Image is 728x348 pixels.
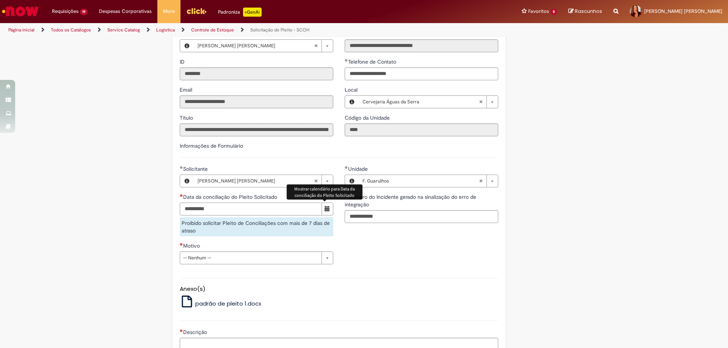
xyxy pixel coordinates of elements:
a: Página inicial [8,27,35,33]
span: Obrigatório Preenchido [345,166,348,169]
input: Número do Incidente gerado na sinalização do erro de integração [345,210,498,223]
abbr: Limpar campo Unidade [475,175,486,187]
input: Título [180,123,333,136]
input: Código da Unidade [345,123,498,136]
span: Cervejaria Águas da Serra [362,96,479,108]
a: Todos os Catálogos [51,27,91,33]
span: Local [345,86,359,93]
span: Necessários [180,194,183,197]
a: padrão de pleito 1.docx [180,300,262,307]
abbr: Limpar campo Solicitante [310,175,322,187]
input: Email [180,95,333,108]
a: [PERSON_NAME] [PERSON_NAME]Limpar campo Solicitante [194,175,333,187]
span: Favoritos [528,8,549,15]
span: Obrigatório Preenchido [180,166,183,169]
span: 5 [551,9,557,15]
span: F. Guarulhos [362,175,479,187]
p: +GenAi [243,8,262,17]
span: Necessários - Favorecido [183,30,211,37]
span: Somente leitura - Código da Unidade [345,114,391,121]
div: Mostrar calendário para Data da conciliação do Pleito Solicitado [287,184,362,200]
span: Telefone de Contato [348,58,398,65]
a: F. GuarulhosLimpar campo Unidade [359,175,498,187]
span: [PERSON_NAME] [PERSON_NAME] [198,175,314,187]
button: Local, Visualizar este registro Cervejaria Águas da Serra [345,96,359,108]
span: Necessários [180,243,183,246]
a: Service Catalog [107,27,140,33]
a: [PERSON_NAME] [PERSON_NAME]Limpar campo Favorecido [194,40,333,52]
abbr: Limpar campo Local [475,96,486,108]
button: Favorecido, Visualizar este registro Cibele de Oliveira Candido Nieli [180,40,194,52]
span: Requisições [52,8,78,15]
ul: Trilhas de página [6,23,480,37]
label: Somente leitura - ID [180,58,186,66]
span: 19 [80,9,88,15]
a: Cervejaria Águas da SerraLimpar campo Local [359,96,498,108]
span: Rascunhos [575,8,602,15]
a: Solicitação de Pleito - SCOH [250,27,309,33]
span: [PERSON_NAME] [PERSON_NAME] [644,8,722,14]
span: -- Nenhum -- [183,252,318,264]
span: padrão de pleito 1.docx [195,300,261,307]
input: ID [180,67,333,80]
span: Necessários [180,329,183,332]
img: click_logo_yellow_360x200.png [186,5,207,17]
input: Departamento [345,39,498,52]
button: Unidade, Visualizar este registro F. Guarulhos [345,175,359,187]
abbr: Limpar campo Favorecido [310,40,322,52]
label: Somente leitura - Código da Unidade [345,114,391,122]
span: Número do Incidente gerado na sinalização do erro de integração [345,194,476,208]
span: Somente leitura - Título [180,114,195,121]
a: Logistica [156,27,175,33]
a: Controle de Estoque [191,27,234,33]
label: Somente leitura - Título [180,114,195,122]
input: Data da conciliação do Pleito Solicitado [180,203,322,215]
span: Motivo [183,242,201,249]
img: ServiceNow [1,4,40,19]
span: Despesas Corporativas [99,8,152,15]
div: Padroniza [218,8,262,17]
span: Necessários - Solicitante [183,165,209,172]
a: Rascunhos [568,8,602,15]
h5: Anexo(s) [180,286,498,292]
span: Descrição [183,329,209,336]
span: Somente leitura - ID [180,58,186,65]
span: Somente leitura - Email [180,86,194,93]
span: Somente leitura - Departamento [345,30,380,37]
span: Obrigatório Preenchido [345,59,348,62]
button: Mostrar calendário para Data da conciliação do Pleito Solicitado [322,203,333,215]
button: Solicitante, Visualizar este registro Cibele de Oliveira Candido Nieli [180,175,194,187]
div: Proibido solicitar Pleito de Conciliações com mais de 7 dias de atraso [180,217,333,236]
span: Necessários - Unidade [348,165,369,172]
input: Telefone de Contato [345,67,498,80]
span: Data da conciliação do Pleito Solicitado [183,194,279,200]
label: Informações de Formulário [180,142,243,149]
span: [PERSON_NAME] [PERSON_NAME] [198,40,314,52]
label: Somente leitura - Email [180,86,194,94]
span: More [163,8,175,15]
